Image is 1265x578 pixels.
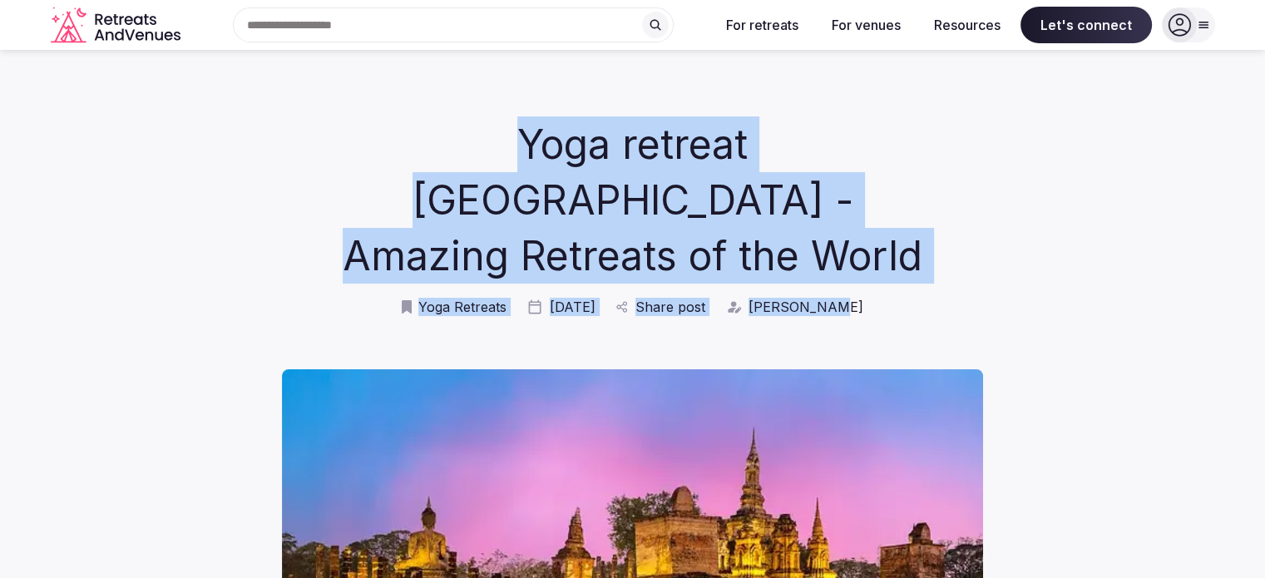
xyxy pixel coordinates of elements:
[418,298,506,316] span: Yoga Retreats
[402,298,506,316] a: Yoga Retreats
[818,7,914,43] button: For venues
[51,7,184,44] svg: Retreats and Venues company logo
[635,298,705,316] span: Share post
[326,116,940,284] h1: Yoga retreat [GEOGRAPHIC_DATA] - Amazing Retreats of the World
[51,7,184,44] a: Visit the homepage
[749,298,863,316] span: [PERSON_NAME]
[725,298,863,316] a: [PERSON_NAME]
[713,7,812,43] button: For retreats
[921,7,1014,43] button: Resources
[1020,7,1152,43] span: Let's connect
